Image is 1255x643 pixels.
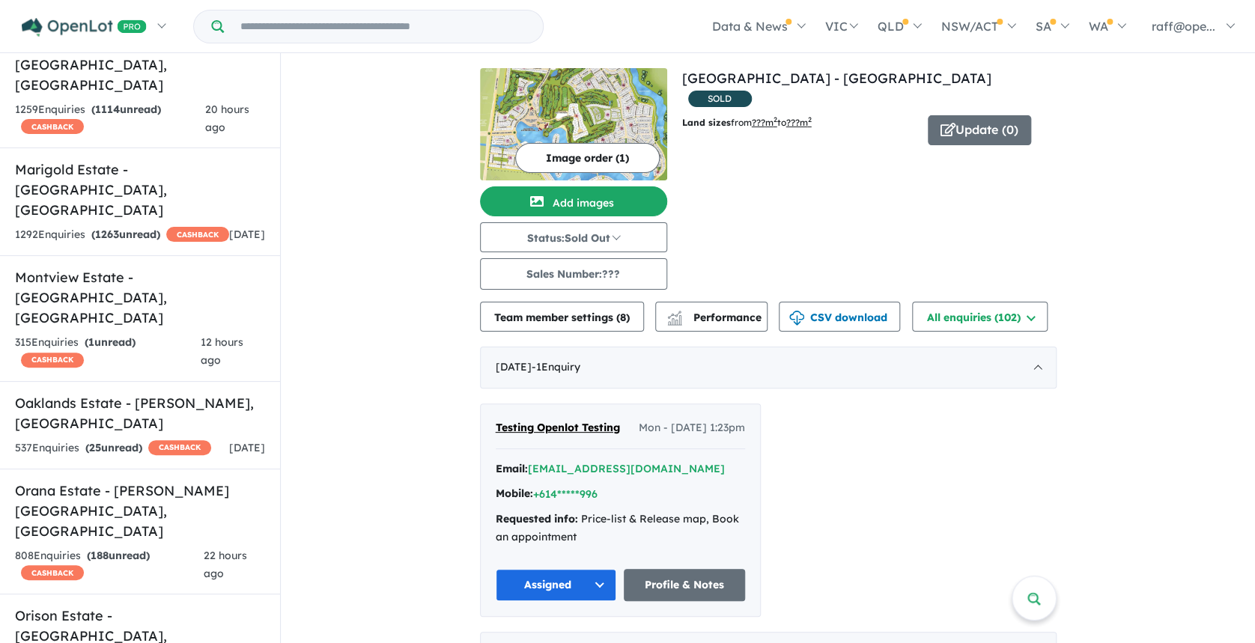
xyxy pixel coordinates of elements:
span: CASHBACK [21,353,84,368]
div: 315 Enquir ies [15,334,201,370]
span: Performance [669,311,762,324]
span: raff@ope... [1152,19,1215,34]
div: 1259 Enquir ies [15,101,205,137]
span: CASHBACK [21,565,84,580]
span: [DATE] [229,228,265,241]
h5: Orana Estate - [PERSON_NAME][GEOGRAPHIC_DATA] , [GEOGRAPHIC_DATA] [15,481,265,541]
span: 8 [620,311,626,324]
button: Assigned [496,569,617,601]
span: [DATE] [229,441,265,454]
button: [EMAIL_ADDRESS][DOMAIN_NAME] [528,461,725,477]
a: Profile & Notes [624,569,745,601]
div: 808 Enquir ies [15,547,204,583]
span: SOLD [688,91,752,107]
sup: 2 [808,115,812,124]
button: Performance [655,302,768,332]
strong: Requested info: [496,512,578,525]
span: CASHBACK [166,227,229,242]
span: to [777,117,812,128]
span: 1263 [95,228,119,241]
h5: Marigold Estate - [GEOGRAPHIC_DATA] , [GEOGRAPHIC_DATA] [15,159,265,220]
img: bar-chart.svg [667,315,682,325]
span: 25 [89,441,101,454]
button: Sales Number:??? [480,258,667,290]
img: Openlot PRO Logo White [22,18,147,37]
u: ??? m [752,117,777,128]
span: 12 hours ago [201,335,243,367]
img: Sanctuary Lakes Estate - Point Cook [480,68,667,180]
button: CSV download [779,302,900,332]
strong: ( unread) [85,441,142,454]
strong: Mobile: [496,487,533,500]
img: line-chart.svg [667,311,681,319]
strong: ( unread) [85,335,136,349]
a: Testing Openlot Testing [496,419,620,437]
span: Mon - [DATE] 1:23pm [639,419,745,437]
button: Image order (1) [515,143,660,173]
span: 188 [91,549,109,562]
strong: ( unread) [87,549,150,562]
button: All enquiries (102) [912,302,1048,332]
button: Status:Sold Out [480,222,667,252]
h5: Oaklands Estate - [PERSON_NAME] , [GEOGRAPHIC_DATA] [15,393,265,433]
span: CASHBACK [21,119,84,134]
div: 537 Enquir ies [15,439,211,457]
a: [GEOGRAPHIC_DATA] - [GEOGRAPHIC_DATA] [682,70,991,87]
div: 1292 Enquir ies [15,226,229,244]
button: Update (0) [928,115,1031,145]
span: - 1 Enquir y [532,360,580,374]
sup: 2 [774,115,777,124]
span: 20 hours ago [205,103,249,134]
span: 22 hours ago [204,549,247,580]
h5: Montview Estate - [GEOGRAPHIC_DATA] , [GEOGRAPHIC_DATA] [15,267,265,328]
b: Land sizes [682,117,731,128]
span: CASHBACK [148,440,211,455]
u: ???m [786,117,812,128]
button: Team member settings (8) [480,302,644,332]
p: from [682,115,917,130]
span: 1 [88,335,94,349]
img: download icon [789,311,804,326]
strong: Email: [496,462,528,475]
div: Price-list & Release map, Book an appointment [496,511,745,546]
h5: [GEOGRAPHIC_DATA] - [GEOGRAPHIC_DATA] , [GEOGRAPHIC_DATA] [15,34,265,95]
span: Testing Openlot Testing [496,421,620,434]
span: 1114 [95,103,120,116]
strong: ( unread) [91,228,160,241]
input: Try estate name, suburb, builder or developer [227,10,540,43]
strong: ( unread) [91,103,161,116]
div: [DATE] [480,347,1057,388]
button: Add images [480,186,667,216]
